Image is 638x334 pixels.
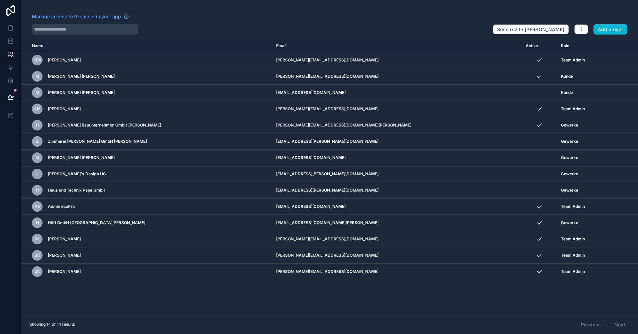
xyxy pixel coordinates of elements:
th: Role [557,40,612,52]
span: Team Admin [561,106,585,112]
td: [EMAIL_ADDRESS][DOMAIN_NAME] [272,150,522,166]
td: [EMAIL_ADDRESS][DOMAIN_NAME] [272,199,522,215]
span: JK [35,269,40,274]
span: [PERSON_NAME] [PERSON_NAME] [48,155,115,160]
span: [PERSON_NAME] [48,253,81,258]
span: H [36,188,39,193]
td: [PERSON_NAME][EMAIL_ADDRESS][DOMAIN_NAME] [272,247,522,264]
span: BÖ [35,253,40,258]
span: Haus und Technik Pape GmbH [48,188,105,193]
span: Gewerke [561,188,578,193]
span: Manage access to the users in your app [32,13,121,20]
span: [PERSON_NAME] [48,236,81,242]
span: H [36,220,39,225]
span: Kunde [561,90,573,95]
span: Z [36,139,39,144]
th: Email [272,40,522,52]
td: [PERSON_NAME][EMAIL_ADDRESS][DOMAIN_NAME][PERSON_NAME] [272,117,522,133]
span: Ae [35,204,40,209]
span: M [36,90,39,95]
span: [PERSON_NAME] [PERSON_NAME] [48,74,115,79]
span: H [36,123,39,128]
td: [EMAIL_ADDRESS][PERSON_NAME][DOMAIN_NAME] [272,182,522,199]
td: [PERSON_NAME][EMAIL_ADDRESS][DOMAIN_NAME] [272,101,522,117]
a: Manage access to the users in your app [32,13,129,20]
td: [EMAIL_ADDRESS][DOMAIN_NAME] [272,85,522,101]
span: Team Admin [561,204,585,209]
td: [EMAIL_ADDRESS][PERSON_NAME][DOMAIN_NAME] [272,133,522,150]
td: [PERSON_NAME][EMAIL_ADDRESS][DOMAIN_NAME] [272,52,522,68]
span: Gewerke [561,220,578,225]
span: [PERSON_NAME] [48,57,81,63]
span: Gewerke [561,171,578,177]
div: scrollable content [21,40,638,315]
button: Send invite [PERSON_NAME] [493,24,569,35]
span: Gewerke [561,155,578,160]
span: Gewerke [561,123,578,128]
td: [PERSON_NAME][EMAIL_ADDRESS][DOMAIN_NAME] [272,231,522,247]
span: Kunde [561,74,573,79]
span: Team Admin [561,269,585,274]
span: RK [35,236,40,242]
span: M [36,74,39,79]
th: Name [21,40,272,52]
span: J [36,171,39,177]
span: [PERSON_NAME] Bauunternehmen GmbH [PERSON_NAME] [48,123,161,128]
span: MW [34,57,41,63]
span: M [36,155,39,160]
span: Team Admin [561,253,585,258]
span: [PERSON_NAME]´s Design UG [48,171,106,177]
td: [PERSON_NAME][EMAIL_ADDRESS][DOMAIN_NAME] [272,68,522,85]
span: AM [34,106,41,112]
th: Active [522,40,557,52]
span: Zimmerei [PERSON_NAME] GmbH [PERSON_NAME] [48,139,147,144]
span: [PERSON_NAME] [48,269,81,274]
td: [EMAIL_ADDRESS][PERSON_NAME][DOMAIN_NAME] [272,166,522,182]
span: [PERSON_NAME] [PERSON_NAME] [48,90,115,95]
span: Team Admin [561,57,585,63]
span: Showing 14 of 14 results [29,322,75,327]
button: Add a user [593,24,628,35]
td: [PERSON_NAME][EMAIL_ADDRESS][DOMAIN_NAME] [272,264,522,280]
span: [PERSON_NAME] [48,106,81,112]
span: Team Admin [561,236,585,242]
td: [EMAIL_ADDRESS][DOMAIN_NAME][PERSON_NAME] [272,215,522,231]
span: Admin ecoPro [48,204,75,209]
span: Gewerke [561,139,578,144]
span: Höft GmbH [GEOGRAPHIC_DATA][PERSON_NAME] [48,220,145,225]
